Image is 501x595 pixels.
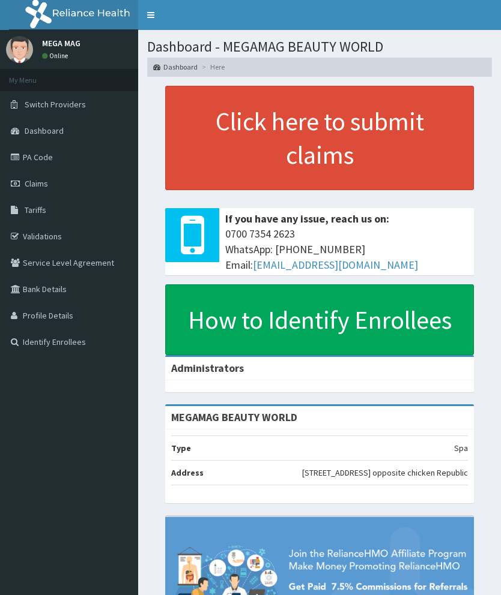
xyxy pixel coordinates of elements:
[42,39,80,47] p: MEGA MAG
[199,62,225,72] li: Here
[25,99,86,110] span: Switch Providers
[171,410,297,424] strong: MEGAMAG BEAUTY WORLD
[153,62,198,72] a: Dashboard
[25,205,46,215] span: Tariffs
[6,36,33,63] img: User Image
[171,467,204,478] b: Address
[253,258,418,272] a: [EMAIL_ADDRESS][DOMAIN_NAME]
[171,443,191,453] b: Type
[25,125,64,136] span: Dashboard
[147,39,492,55] h1: Dashboard - MEGAMAG BEAUTY WORLD
[25,178,48,189] span: Claims
[225,212,389,226] b: If you have any issue, reach us on:
[171,361,244,375] b: Administrators
[302,467,468,479] p: [STREET_ADDRESS] opposite chicken Republic
[165,284,474,355] a: How to Identify Enrollees
[454,442,468,454] p: Spa
[42,52,71,60] a: Online
[225,226,468,272] span: 0700 7354 2623 WhatsApp: [PHONE_NUMBER] Email:
[165,86,474,190] a: Click here to submit claims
